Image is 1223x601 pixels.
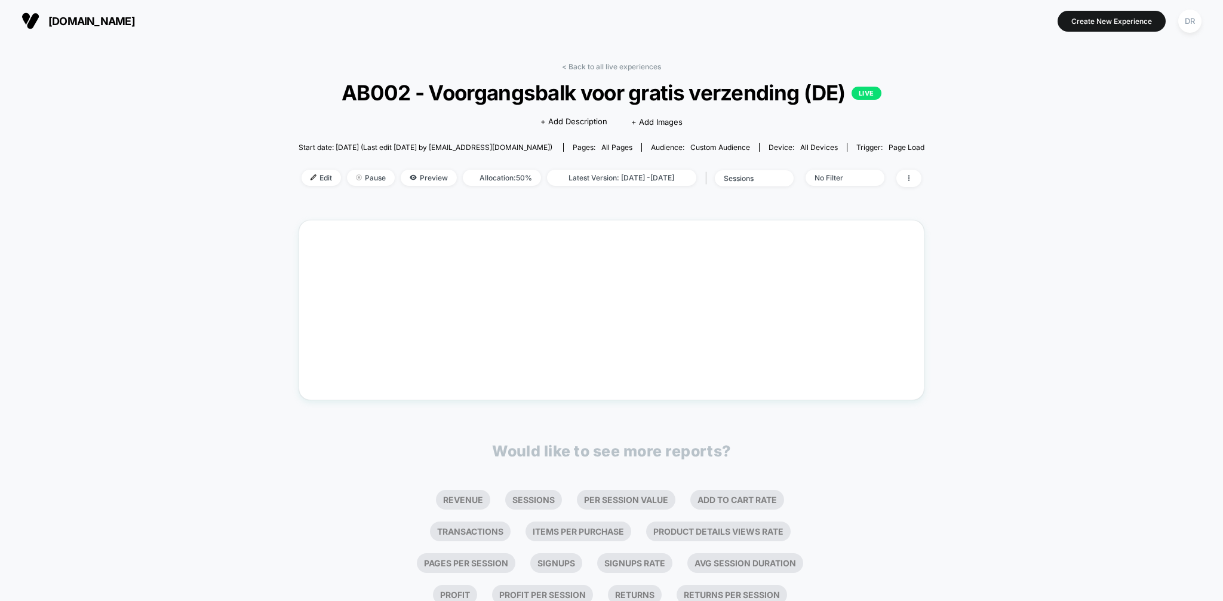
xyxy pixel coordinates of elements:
li: Avg Session Duration [687,553,803,573]
li: Signups [530,553,582,573]
span: | [702,170,715,187]
button: DR [1175,9,1205,33]
span: Custom Audience [690,143,750,152]
li: Transactions [430,522,511,541]
span: [DOMAIN_NAME] [48,15,135,27]
li: Signups Rate [597,553,672,573]
img: edit [311,174,316,180]
div: No Filter [815,173,862,182]
li: Sessions [505,490,562,510]
span: Start date: [DATE] (Last edit [DATE] by [EMAIL_ADDRESS][DOMAIN_NAME]) [299,143,552,152]
p: LIVE [852,87,881,100]
span: Page Load [889,143,924,152]
li: Items Per Purchase [526,522,631,541]
li: Revenue [436,490,490,510]
div: Pages: [573,143,632,152]
button: Create New Experience [1058,11,1166,32]
span: + Add Images [631,117,683,127]
div: Audience: [651,143,750,152]
span: all devices [800,143,838,152]
span: Latest Version: [DATE] - [DATE] [547,170,696,186]
li: Per Session Value [577,490,675,510]
span: Edit [302,170,341,186]
img: Visually logo [21,12,39,30]
button: [DOMAIN_NAME] [18,11,139,30]
span: AB002 - Voorgangsbalk voor gratis verzending (DE) [330,80,893,105]
li: Pages Per Session [417,553,515,573]
a: < Back to all live experiences [562,62,661,71]
div: sessions [724,174,772,183]
img: end [356,174,362,180]
div: DR [1178,10,1202,33]
li: Add To Cart Rate [690,490,784,510]
div: Trigger: [856,143,924,152]
span: Device: [759,143,847,152]
span: all pages [601,143,632,152]
li: Product Details Views Rate [646,522,791,541]
span: Pause [347,170,395,186]
span: Allocation: 50% [463,170,541,186]
span: Preview [401,170,457,186]
p: Would like to see more reports? [492,442,731,460]
span: + Add Description [540,116,607,128]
